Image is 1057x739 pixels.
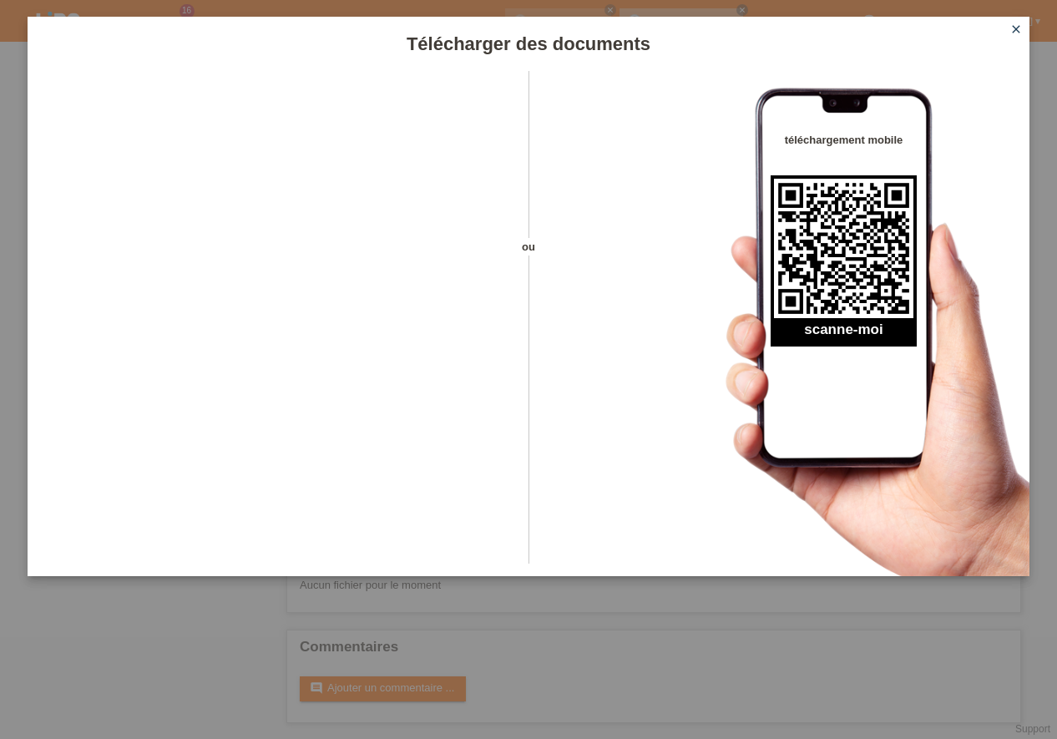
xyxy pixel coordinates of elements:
h4: téléchargement mobile [771,134,917,146]
h2: scanne-moi [771,321,917,347]
a: close [1005,21,1027,40]
h1: Télécharger des documents [28,33,1029,54]
span: ou [499,238,558,256]
i: close [1009,23,1023,36]
iframe: Upload [53,113,499,530]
